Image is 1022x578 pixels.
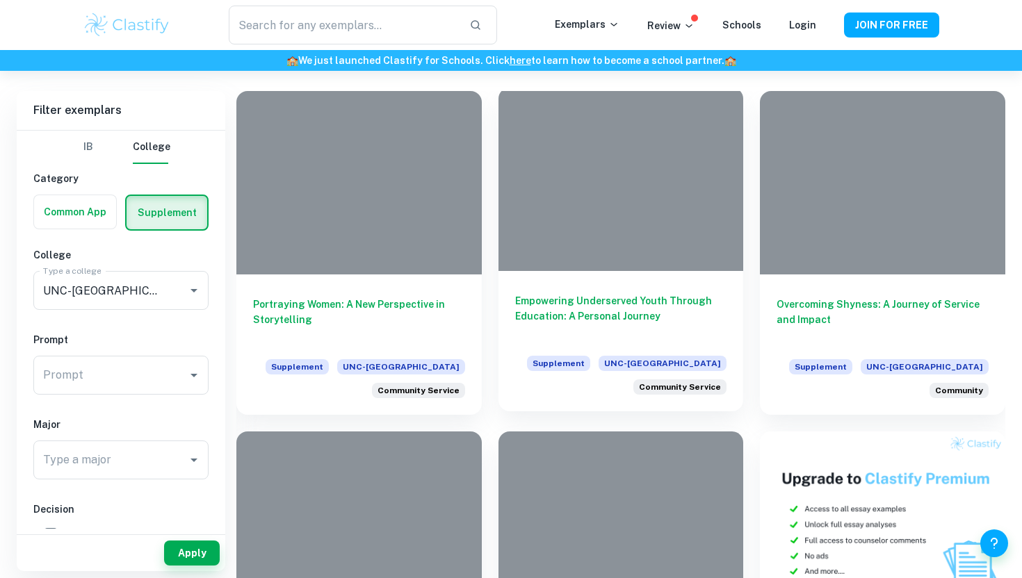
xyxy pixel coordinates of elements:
[527,356,590,371] span: Supplement
[372,383,465,398] div: If you could change one thing to better your community, what would it be? Please explain.
[65,527,109,542] span: Accepted
[83,11,171,39] img: Clastify logo
[236,91,482,415] a: Portraying Women: A New Perspective in StorytellingSupplementUNC-[GEOGRAPHIC_DATA]If you could ch...
[930,383,989,398] div: Discuss one of your personal qualities and share a story, anecdote, or memory of how it helped yo...
[789,19,816,31] a: Login
[164,540,220,565] button: Apply
[229,6,458,44] input: Search for any exemplars...
[647,18,695,33] p: Review
[34,195,116,229] button: Common App
[844,13,939,38] button: JOIN FOR FREE
[789,359,852,374] span: Supplement
[935,384,983,397] span: Community
[72,131,170,164] div: Filter type choice
[72,131,105,164] button: IB
[253,297,465,342] h6: Portraying Women: A New Perspective in Storytelling
[599,356,727,371] span: UNC-[GEOGRAPHIC_DATA]
[639,381,721,393] span: Community Service
[515,293,727,339] h6: Empowering Underserved Youth Through Education: A Personal Journey
[980,529,1008,557] button: Help and Feedback
[33,171,209,186] h6: Category
[777,297,989,342] h6: Overcoming Shyness: A Journey of Service and Impact
[133,131,170,164] button: College
[861,359,989,374] span: UNC-[GEOGRAPHIC_DATA]
[633,379,727,395] div: If you could change one thing to better your community, what would it be? Please explain.
[184,365,204,385] button: Open
[33,417,209,432] h6: Major
[724,55,736,66] span: 🏫
[33,332,209,347] h6: Prompt
[510,55,531,66] a: here
[498,91,744,415] a: Empowering Underserved Youth Through Education: A Personal JourneySupplementUNC-[GEOGRAPHIC_DATA]...
[555,17,619,32] p: Exemplars
[184,281,204,300] button: Open
[127,196,207,229] button: Supplement
[184,450,204,470] button: Open
[43,265,101,276] label: Type a college
[3,53,1019,68] h6: We just launched Clastify for Schools. Click to learn how to become a school partner.
[760,91,1005,415] a: Overcoming Shyness: A Journey of Service and ImpactSupplementUNC-[GEOGRAPHIC_DATA]Discuss one of ...
[266,359,329,374] span: Supplement
[17,91,225,130] h6: Filter exemplars
[286,55,298,66] span: 🏫
[378,384,460,397] span: Community Service
[33,502,209,517] h6: Decision
[722,19,761,31] a: Schools
[33,247,209,263] h6: College
[337,359,465,374] span: UNC-[GEOGRAPHIC_DATA]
